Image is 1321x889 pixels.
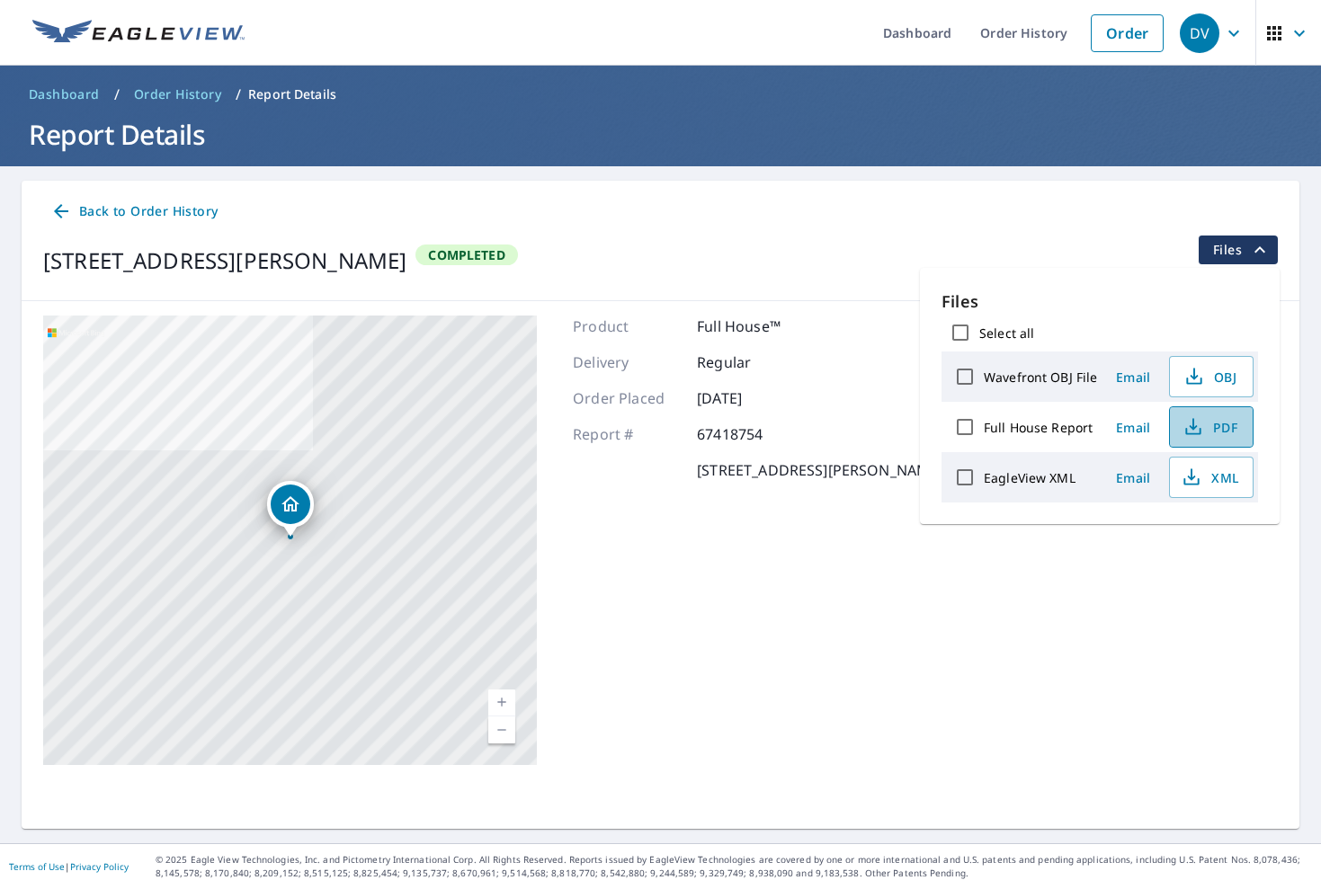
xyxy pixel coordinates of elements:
[573,351,681,373] p: Delivery
[32,20,245,47] img: EV Logo
[127,80,228,109] a: Order History
[697,423,805,445] p: 67418754
[1169,457,1254,498] button: XML
[1180,13,1219,53] div: DV
[9,860,65,873] a: Terms of Use
[1181,366,1238,387] span: OBJ
[236,84,241,105] li: /
[1091,14,1164,52] a: Order
[43,195,225,228] a: Back to Order History
[22,116,1299,153] h1: Report Details
[984,469,1076,486] label: EagleView XML
[267,481,314,537] div: Dropped pin, building 1, Residential property, 62 Shetland Dr Wallingford, CT 06492
[134,85,221,103] span: Order History
[573,387,681,409] p: Order Placed
[1169,406,1254,448] button: PDF
[1181,416,1238,438] span: PDF
[29,85,100,103] span: Dashboard
[573,316,681,337] p: Product
[43,244,406,277] div: [STREET_ADDRESS][PERSON_NAME]
[984,369,1097,386] label: Wavefront OBJ File
[488,689,515,716] a: Current Level 17, Zoom In
[1104,464,1162,492] button: Email
[697,316,805,337] p: Full House™
[1111,469,1155,486] span: Email
[22,80,107,109] a: Dashboard
[417,246,515,263] span: Completed
[1181,467,1238,488] span: XML
[573,423,681,445] p: Report #
[1198,236,1278,264] button: filesDropdownBtn-67418754
[697,351,805,373] p: Regular
[1104,413,1162,441] button: Email
[114,84,120,105] li: /
[1104,363,1162,391] button: Email
[942,289,1258,314] p: Files
[22,80,1299,109] nav: breadcrumb
[984,419,1093,436] label: Full House Report
[248,85,336,103] p: Report Details
[156,853,1312,880] p: © 2025 Eagle View Technologies, Inc. and Pictometry International Corp. All Rights Reserved. Repo...
[1213,239,1271,261] span: Files
[70,860,129,873] a: Privacy Policy
[1111,419,1155,436] span: Email
[9,861,129,872] p: |
[488,716,515,743] a: Current Level 17, Zoom Out
[50,200,218,223] span: Back to Order History
[697,387,805,409] p: [DATE]
[1169,356,1254,397] button: OBJ
[697,459,942,481] p: [STREET_ADDRESS][PERSON_NAME]
[1111,369,1155,386] span: Email
[979,324,1034,342] label: Select all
